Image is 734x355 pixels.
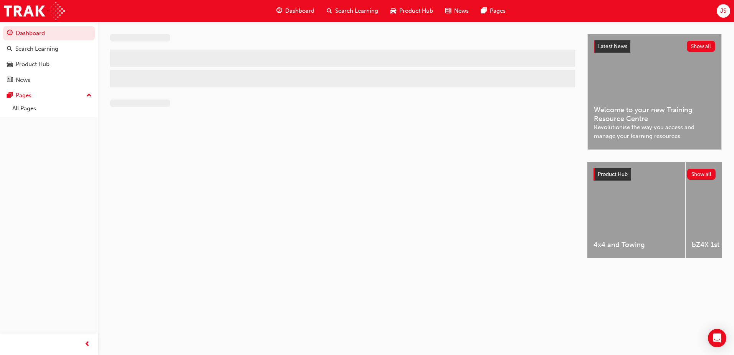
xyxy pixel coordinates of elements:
div: Product Hub [16,60,50,69]
span: pages-icon [7,92,13,99]
button: DashboardSearch LearningProduct HubNews [3,25,95,88]
span: car-icon [7,61,13,68]
span: 4x4 and Towing [593,241,679,249]
span: Search Learning [335,7,378,15]
span: Dashboard [285,7,314,15]
span: JS [720,7,726,15]
span: guage-icon [7,30,13,37]
span: Welcome to your new Training Resource Centre [594,106,715,123]
span: news-icon [445,6,451,16]
a: car-iconProduct Hub [384,3,439,19]
button: JS [717,4,730,18]
a: All Pages [9,103,95,114]
span: Latest News [598,43,627,50]
button: Show all [687,169,716,180]
a: 4x4 and Towing [587,162,685,258]
a: guage-iconDashboard [270,3,321,19]
span: search-icon [7,46,12,53]
a: Latest NewsShow all [594,40,715,53]
a: News [3,73,95,87]
div: Open Intercom Messenger [708,329,726,347]
button: Show all [687,41,716,52]
a: Product HubShow all [593,168,716,181]
span: Product Hub [399,7,433,15]
span: guage-icon [276,6,282,16]
span: Product Hub [598,171,628,177]
a: search-iconSearch Learning [321,3,384,19]
a: Latest NewsShow allWelcome to your new Training Resource CentreRevolutionise the way you access a... [587,34,722,150]
span: News [454,7,469,15]
div: Search Learning [15,45,58,53]
a: news-iconNews [439,3,475,19]
img: Trak [4,2,65,20]
button: Pages [3,88,95,103]
span: Revolutionise the way you access and manage your learning resources. [594,123,715,140]
a: Product Hub [3,57,95,71]
span: pages-icon [481,6,487,16]
span: car-icon [390,6,396,16]
a: Search Learning [3,42,95,56]
div: News [16,76,30,85]
span: search-icon [327,6,332,16]
span: Pages [490,7,506,15]
a: Dashboard [3,26,95,40]
span: prev-icon [84,340,90,349]
div: Pages [16,91,31,100]
span: up-icon [86,91,92,101]
span: news-icon [7,77,13,84]
a: pages-iconPages [475,3,512,19]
